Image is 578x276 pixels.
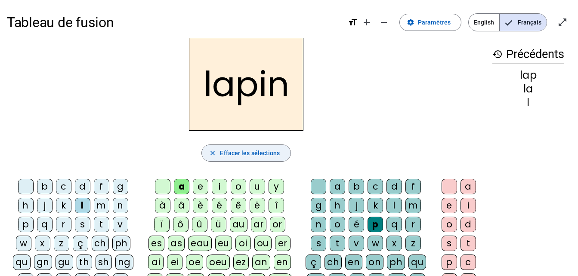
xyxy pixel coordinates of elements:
div: c [461,255,476,270]
div: c [368,179,383,194]
div: gu [56,255,73,270]
mat-icon: close [209,149,216,157]
span: Effacer les sélections [220,148,280,158]
div: ë [250,198,265,213]
div: gn [34,255,52,270]
div: ü [211,217,226,232]
div: m [94,198,109,213]
div: r [56,217,71,232]
div: o [231,179,246,194]
mat-icon: settings [407,18,414,26]
div: sh [96,255,112,270]
div: z [54,236,69,251]
span: Français [500,14,547,31]
div: j [37,198,53,213]
div: v [113,217,128,232]
div: l [492,98,564,108]
div: h [18,198,34,213]
div: û [192,217,207,232]
h3: Précédents [492,45,564,64]
mat-icon: open_in_full [557,17,568,28]
mat-icon: format_size [348,17,358,28]
button: Entrer en plein écran [554,14,571,31]
div: ou [254,236,272,251]
button: Paramètres [399,14,461,31]
div: l [386,198,402,213]
div: y [269,179,284,194]
h1: Tableau de fusion [7,9,341,36]
div: ç [73,236,88,251]
div: d [461,217,476,232]
div: p [18,217,34,232]
div: s [75,217,90,232]
button: Diminuer la taille de la police [375,14,393,31]
div: en [345,255,362,270]
div: v [349,236,364,251]
div: w [16,236,31,251]
div: n [113,198,128,213]
div: è [193,198,208,213]
h2: lapin [189,38,303,131]
div: g [311,198,326,213]
div: ar [251,217,266,232]
div: é [212,198,227,213]
div: k [56,198,71,213]
div: ï [154,217,170,232]
div: qu [13,255,31,270]
div: h [330,198,345,213]
mat-icon: remove [379,17,389,28]
div: t [94,217,109,232]
div: en [274,255,291,270]
div: ai [148,255,164,270]
div: s [311,236,326,251]
div: l [75,198,90,213]
div: j [349,198,364,213]
mat-icon: history [492,49,503,59]
div: d [386,179,402,194]
div: lap [492,70,564,80]
div: es [148,236,164,251]
button: Effacer les sélections [201,144,291,162]
button: Augmenter la taille de la police [358,14,375,31]
div: a [330,179,345,194]
div: eau [188,236,212,251]
div: an [252,255,270,270]
mat-icon: add [362,17,372,28]
div: oeu [207,255,230,270]
div: ez [233,255,249,270]
div: i [212,179,227,194]
div: ê [231,198,246,213]
div: as [168,236,185,251]
div: w [368,236,383,251]
div: au [230,217,247,232]
div: e [193,179,208,194]
div: oi [235,236,251,251]
div: oe [186,255,203,270]
div: ei [167,255,182,270]
div: ô [173,217,189,232]
div: â [174,198,189,213]
span: Paramètres [418,17,451,28]
div: q [37,217,53,232]
div: la [492,84,564,94]
div: b [349,179,364,194]
mat-button-toggle-group: Language selection [468,13,547,31]
div: i [461,198,476,213]
div: r [405,217,421,232]
div: a [174,179,189,194]
div: à [155,198,170,213]
div: é [349,217,364,232]
div: o [442,217,457,232]
div: e [442,198,457,213]
div: ng [115,255,133,270]
div: z [405,236,421,251]
div: b [37,179,53,194]
div: f [94,179,109,194]
div: eu [215,236,232,251]
div: p [442,255,457,270]
span: English [469,14,499,31]
div: n [311,217,326,232]
div: ç [306,255,321,270]
div: k [368,198,383,213]
div: th [77,255,92,270]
